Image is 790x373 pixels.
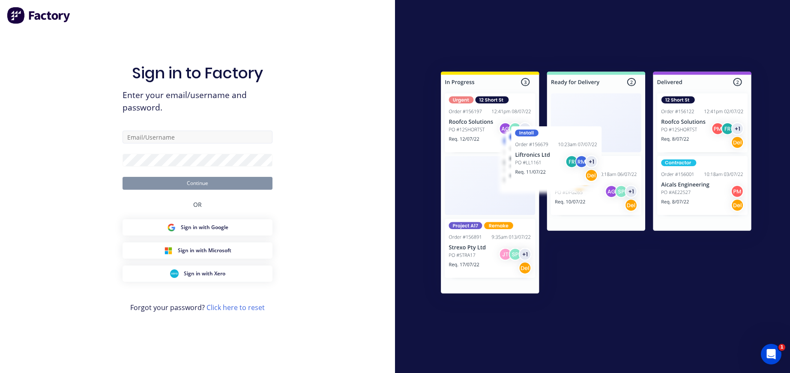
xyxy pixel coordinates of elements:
[778,344,785,351] span: 1
[123,242,272,259] button: Microsoft Sign inSign in with Microsoft
[7,7,71,24] img: Factory
[130,302,265,313] span: Forgot your password?
[123,219,272,236] button: Google Sign inSign in with Google
[193,190,202,219] div: OR
[123,266,272,282] button: Xero Sign inSign in with Xero
[123,131,272,143] input: Email/Username
[206,303,265,312] a: Click here to reset
[170,269,179,278] img: Xero Sign in
[123,89,272,114] span: Enter your email/username and password.
[123,177,272,190] button: Continue
[178,247,231,254] span: Sign in with Microsoft
[181,224,228,231] span: Sign in with Google
[132,64,263,82] h1: Sign in to Factory
[167,223,176,232] img: Google Sign in
[761,344,781,364] iframe: Intercom live chat
[184,270,225,278] span: Sign in with Xero
[422,54,770,314] img: Sign in
[164,246,173,255] img: Microsoft Sign in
